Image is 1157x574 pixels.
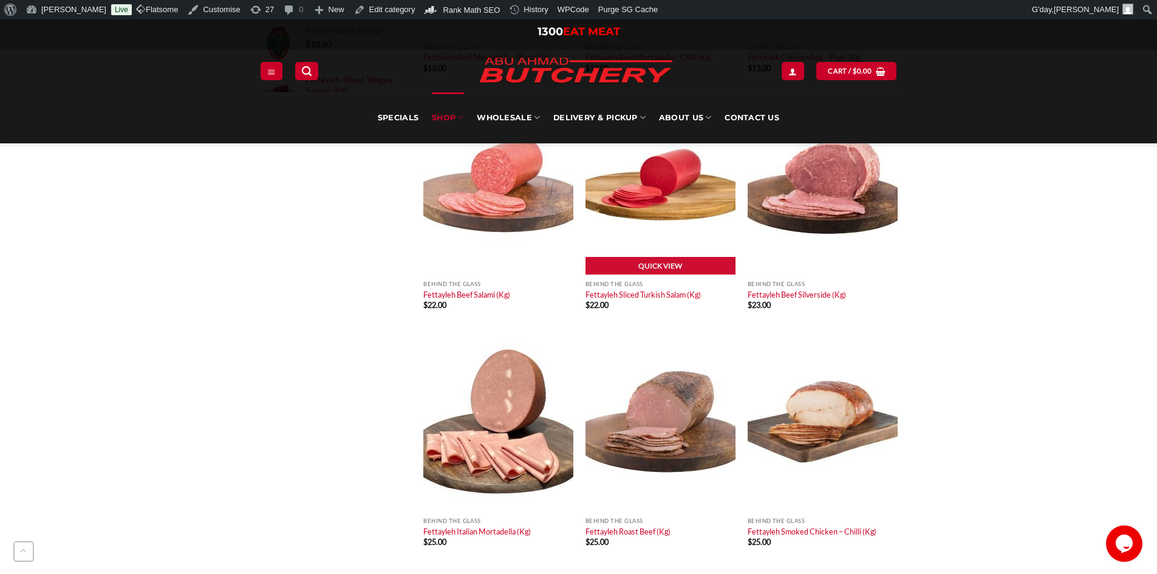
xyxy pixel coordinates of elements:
span: Rank Math SEO [443,5,500,15]
a: Delivery & Pickup [553,92,646,143]
p: Behind the Glass [748,518,898,524]
bdi: 0.00 [853,67,872,75]
span: $ [853,66,857,77]
span: 1300 [538,25,563,38]
span: [PERSON_NAME] [1054,5,1119,14]
img: Avatar of Zacky Kawtharani [1122,4,1133,15]
span: $ [748,300,752,310]
bdi: 25.00 [423,537,446,547]
p: Behind the Glass [585,518,735,524]
p: Behind the Glass [423,518,573,524]
bdi: 25.00 [585,537,609,547]
img: Fettayleh Beef Silverside (Kg) [748,95,898,275]
bdi: 25.00 [748,537,771,547]
a: Search [295,62,318,80]
a: SHOP [432,92,463,143]
span: $ [585,300,590,310]
bdi: 23.00 [748,300,771,310]
a: Quick View [585,257,735,275]
a: Fettayleh Beef Silverside (Kg) [748,290,846,299]
a: View cart [816,62,896,80]
a: Menu [261,62,282,80]
img: Fettayleh Roast Beef (Kg) [585,332,735,511]
img: Fettayleh Smoked Chicken - Chilli (Kg) [748,332,898,511]
a: Fettayleh Smoked Chicken – Chilli (Kg) [748,527,876,536]
iframe: chat widget [1106,525,1145,562]
a: Fettayleh Sliced Turkish Salam (Kg) [585,290,701,299]
span: Cart / [828,66,872,77]
p: Behind the Glass [585,281,735,287]
a: Fettayleh Italian Mortadella (Kg) [423,527,531,536]
a: 1300EAT MEAT [538,25,620,38]
img: Fettayleh Italian Mortadella (Kg) [423,332,573,511]
span: $ [423,537,428,547]
img: Fettayleh Sliced Turkish Salam (Kg) [585,95,735,275]
span: $ [585,537,590,547]
p: Behind the Glass [748,281,898,287]
a: About Us [659,92,711,143]
img: Abu Ahmad Butchery [469,50,682,92]
bdi: 22.00 [585,300,609,310]
a: Specials [378,92,418,143]
bdi: 22.00 [423,300,446,310]
span: EAT MEAT [563,25,620,38]
a: Contact Us [725,92,779,143]
span: $ [748,537,752,547]
p: Behind the Glass [423,281,573,287]
button: Go to top [13,541,34,562]
a: Live [111,4,132,15]
a: Wholesale [477,92,540,143]
a: My account [782,62,804,80]
span: $ [423,300,428,310]
a: Fettayleh Beef Salami (Kg) [423,290,510,299]
img: Fettayleh Beef Salami (Kg) [423,95,573,275]
a: Fettayleh Roast Beef (Kg) [585,527,671,536]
